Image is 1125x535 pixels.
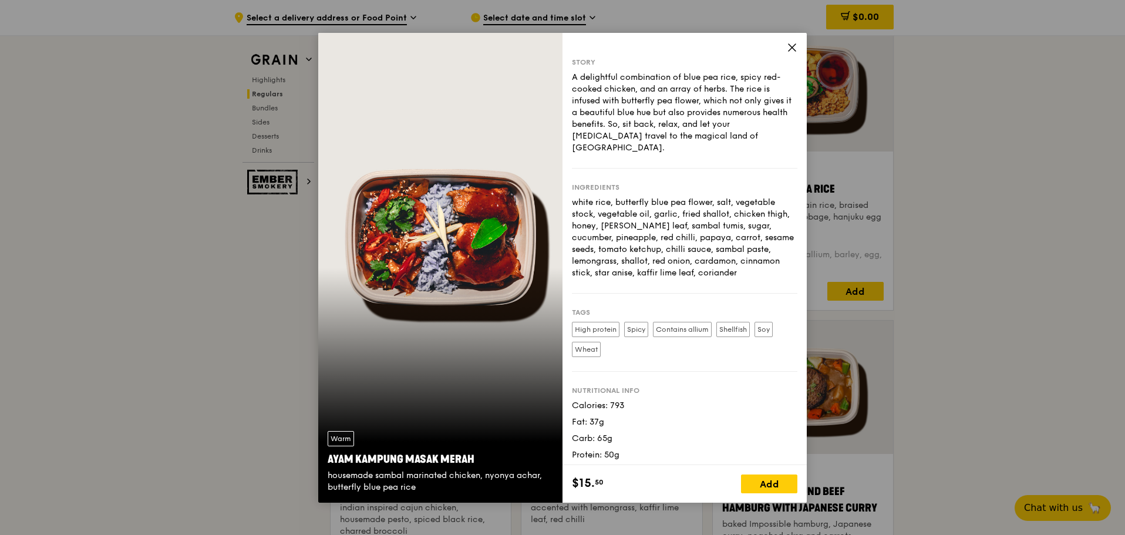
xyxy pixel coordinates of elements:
[624,322,648,337] label: Spicy
[572,58,797,67] div: Story
[741,475,797,493] div: Add
[572,400,797,412] div: Calories: 793
[572,197,797,279] div: white rice, butterfly blue pea flower, salt, vegetable stock, vegetable oil, garlic, fried shallo...
[328,451,553,467] div: Ayam Kampung Masak Merah
[572,449,797,461] div: Protein: 50g
[755,322,773,337] label: Soy
[572,342,601,357] label: Wheat
[328,470,553,493] div: housemade sambal marinated chicken, nyonya achar, butterfly blue pea rice
[572,386,797,395] div: Nutritional info
[572,183,797,192] div: Ingredients
[572,322,619,337] label: High protein
[328,431,354,446] div: Warm
[653,322,712,337] label: Contains allium
[572,416,797,428] div: Fat: 37g
[572,308,797,317] div: Tags
[595,477,604,487] span: 50
[572,475,595,492] span: $15.
[716,322,750,337] label: Shellfish
[572,72,797,154] div: A delightful combination of blue pea rice, spicy red-cooked chicken, and an array of herbs. The r...
[572,433,797,445] div: Carb: 65g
